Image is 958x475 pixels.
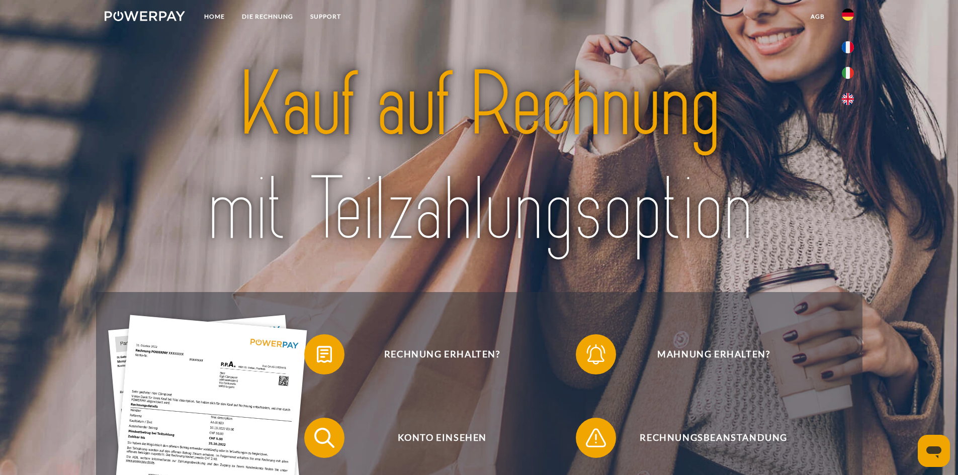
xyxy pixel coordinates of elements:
[590,418,837,458] span: Rechnungsbeanstandung
[842,93,854,105] img: en
[576,418,837,458] button: Rechnungsbeanstandung
[302,8,350,26] a: SUPPORT
[141,48,817,268] img: title-powerpay_de.svg
[802,8,833,26] a: agb
[842,67,854,79] img: it
[590,334,837,374] span: Mahnung erhalten?
[312,342,337,367] img: qb_bill.svg
[583,425,608,450] img: qb_warning.svg
[842,41,854,53] img: fr
[233,8,302,26] a: DIE RECHNUNG
[319,418,565,458] span: Konto einsehen
[319,334,565,374] span: Rechnung erhalten?
[196,8,233,26] a: Home
[583,342,608,367] img: qb_bell.svg
[918,435,950,467] iframe: Schaltfläche zum Öffnen des Messaging-Fensters; Konversation läuft
[842,9,854,21] img: de
[304,334,566,374] button: Rechnung erhalten?
[312,425,337,450] img: qb_search.svg
[105,11,186,21] img: logo-powerpay-white.svg
[304,418,566,458] button: Konto einsehen
[576,334,837,374] button: Mahnung erhalten?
